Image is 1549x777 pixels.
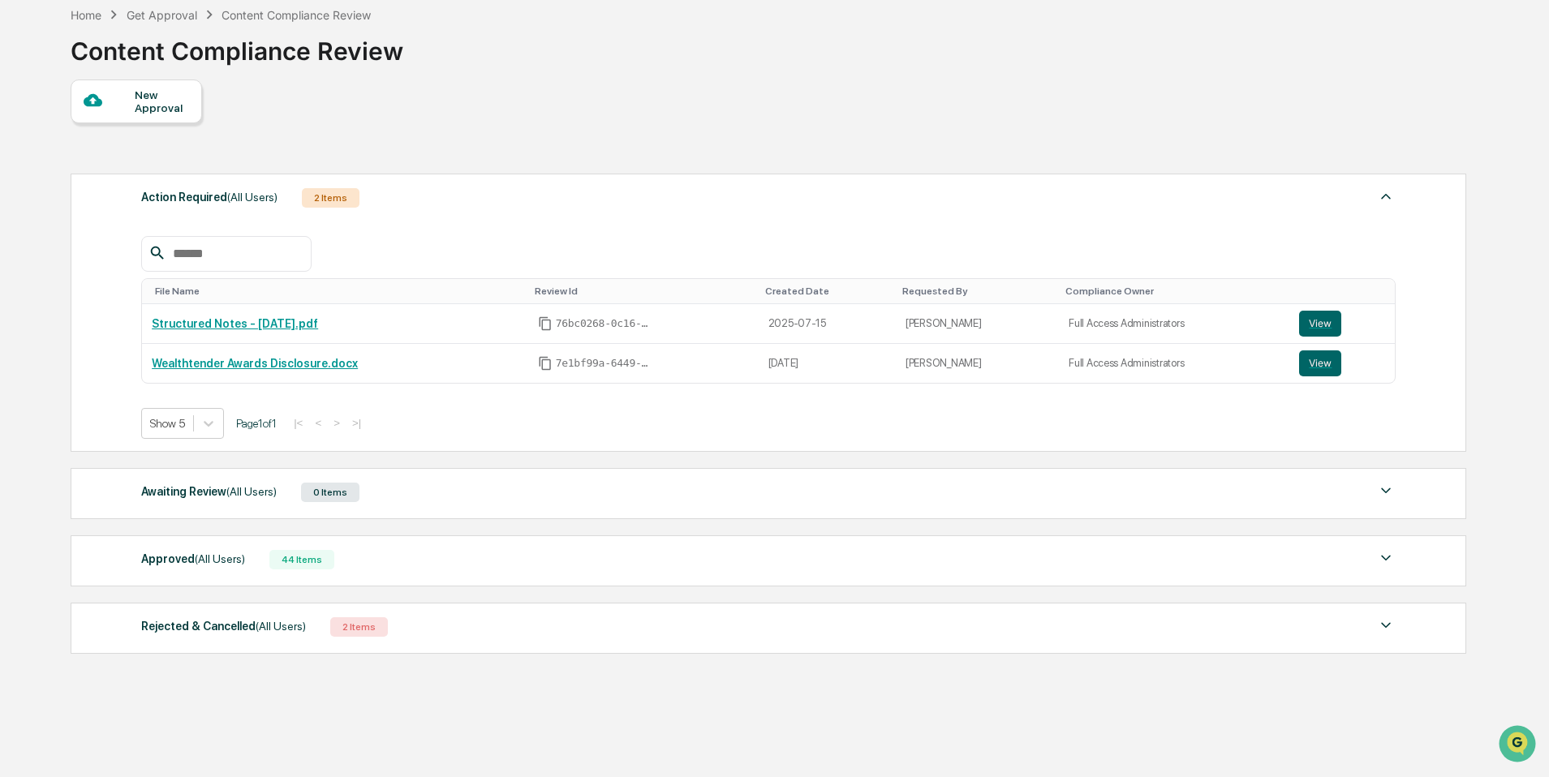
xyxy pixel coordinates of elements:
[556,317,653,330] span: 76bc0268-0c16-4ddb-b54e-a2884c5893c1
[759,304,896,344] td: 2025-07-15
[1059,304,1289,344] td: Full Access Administrators
[1299,350,1385,376] a: View
[141,548,245,569] div: Approved
[347,416,366,430] button: >|
[1302,285,1388,297] div: Toggle SortBy
[896,304,1059,344] td: [PERSON_NAME]
[301,483,359,502] div: 0 Items
[134,204,201,221] span: Attestations
[269,550,334,569] div: 44 Items
[256,620,306,633] span: (All Users)
[127,8,197,22] div: Get Approval
[759,344,896,383] td: [DATE]
[289,416,308,430] button: |<
[71,24,403,66] div: Content Compliance Review
[114,274,196,287] a: Powered byPylon
[55,124,266,140] div: Start new chat
[16,34,295,60] p: How can we help?
[32,235,102,251] span: Data Lookup
[141,481,277,502] div: Awaiting Review
[161,275,196,287] span: Pylon
[896,344,1059,383] td: [PERSON_NAME]
[556,357,653,370] span: 7e1bf99a-6449-45c3-8181-c0e5f5f3b389
[1376,481,1396,500] img: caret
[1065,285,1283,297] div: Toggle SortBy
[227,191,278,204] span: (All Users)
[1497,723,1541,767] iframe: Open customer support
[535,285,752,297] div: Toggle SortBy
[10,198,111,227] a: 🖐️Preclearance
[1299,311,1341,337] button: View
[538,316,553,331] span: Copy Id
[330,617,388,637] div: 2 Items
[226,485,277,498] span: (All Users)
[71,8,101,22] div: Home
[16,206,29,219] div: 🖐️
[32,204,105,221] span: Preclearance
[1299,350,1341,376] button: View
[1376,616,1396,635] img: caret
[195,552,245,565] span: (All Users)
[538,356,553,371] span: Copy Id
[55,140,205,153] div: We're available if you need us!
[765,285,889,297] div: Toggle SortBy
[902,285,1052,297] div: Toggle SortBy
[155,285,521,297] div: Toggle SortBy
[111,198,208,227] a: 🗄️Attestations
[302,188,359,208] div: 2 Items
[236,417,277,430] span: Page 1 of 1
[1059,344,1289,383] td: Full Access Administrators
[135,88,189,114] div: New Approval
[329,416,345,430] button: >
[141,187,278,208] div: Action Required
[1376,187,1396,206] img: caret
[10,229,109,258] a: 🔎Data Lookup
[141,616,306,637] div: Rejected & Cancelled
[222,8,371,22] div: Content Compliance Review
[118,206,131,219] div: 🗄️
[1299,311,1385,337] a: View
[152,357,358,370] a: Wealthtender Awards Disclosure.docx
[1376,548,1396,568] img: caret
[16,237,29,250] div: 🔎
[276,129,295,148] button: Start new chat
[152,317,318,330] a: Structured Notes - [DATE].pdf
[310,416,326,430] button: <
[16,124,45,153] img: 1746055101610-c473b297-6a78-478c-a979-82029cc54cd1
